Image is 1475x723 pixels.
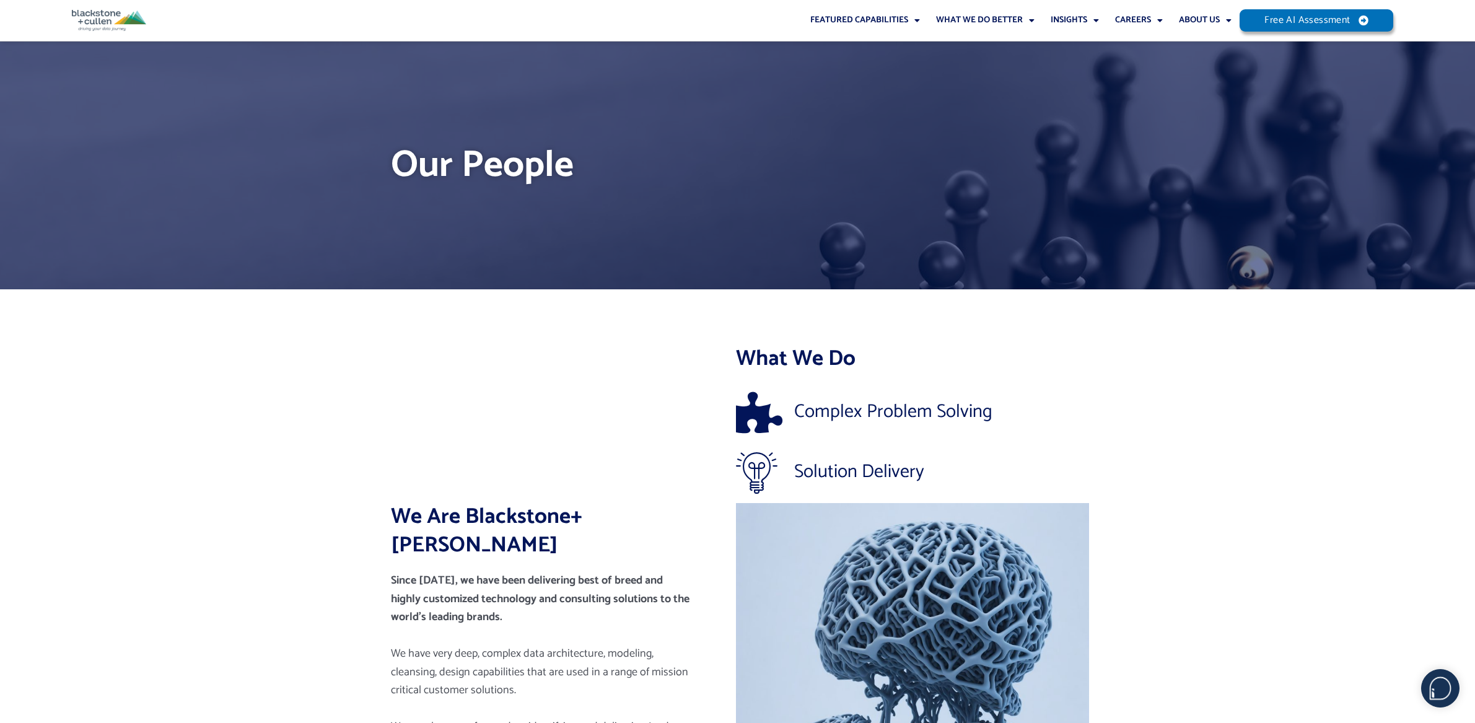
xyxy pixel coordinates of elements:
span: Complex Problem Solving [791,403,992,421]
h2: We Are Blackstone+[PERSON_NAME] [391,503,732,559]
h1: Our People [391,139,1085,191]
span: Since [DATE], we have been delivering best of breed and highly customized technology and consulti... [391,571,689,626]
span: Solution Delivery [791,463,924,481]
img: users%2F5SSOSaKfQqXq3cFEnIZRYMEs4ra2%2Fmedia%2Fimages%2F-Bulle%20blanche%20sans%20fond%20%2B%20ma... [1422,670,1459,707]
a: Free AI Assessment [1240,9,1393,32]
a: Complex Problem Solving [736,392,1089,433]
h2: What We Do [736,345,1089,374]
span: We have very deep, complex data architecture, modeling, cleansing, design capabilities that are u... [391,644,688,699]
a: Solution Delivery [736,452,1089,493]
span: Free AI Assessment [1264,15,1350,25]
